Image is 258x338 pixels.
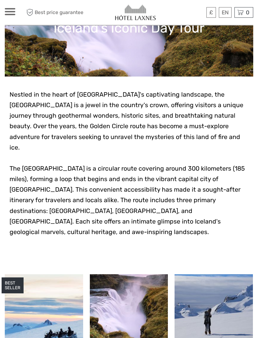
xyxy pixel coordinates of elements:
span: £ [209,9,213,16]
span: Nestled in the heart of [GEOGRAPHIC_DATA]'s captivating landscape, the [GEOGRAPHIC_DATA] is a jew... [10,91,243,151]
div: BEST SELLER [2,278,24,294]
button: Open LiveChat chat widget [5,3,24,22]
span: 0 [245,9,250,16]
img: 654-caa16477-354d-4e52-8030-f64145add61e_logo_small.jpg [115,5,156,20]
span: The [GEOGRAPHIC_DATA] is a circular route covering around 300 kilometers (185 miles), forming a l... [10,165,245,236]
span: Best price guarantee [25,7,83,18]
div: EN [219,7,232,18]
h1: Iceland's Iconic Day Tour [14,20,244,36]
